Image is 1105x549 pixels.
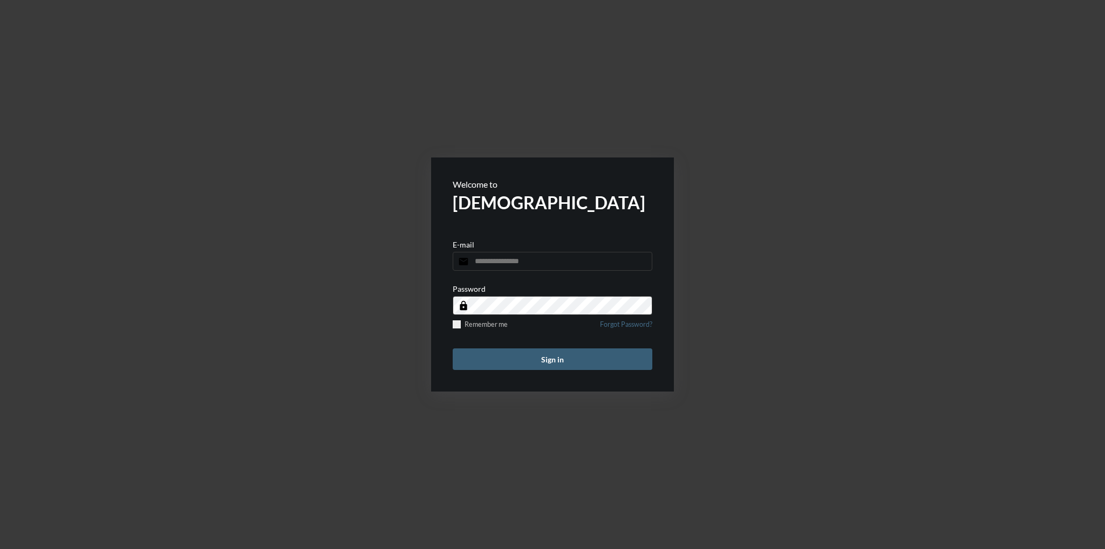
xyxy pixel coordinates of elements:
[453,192,652,213] h2: [DEMOGRAPHIC_DATA]
[600,320,652,335] a: Forgot Password?
[453,240,474,249] p: E-mail
[453,320,508,328] label: Remember me
[453,348,652,370] button: Sign in
[453,179,652,189] p: Welcome to
[453,284,486,293] p: Password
